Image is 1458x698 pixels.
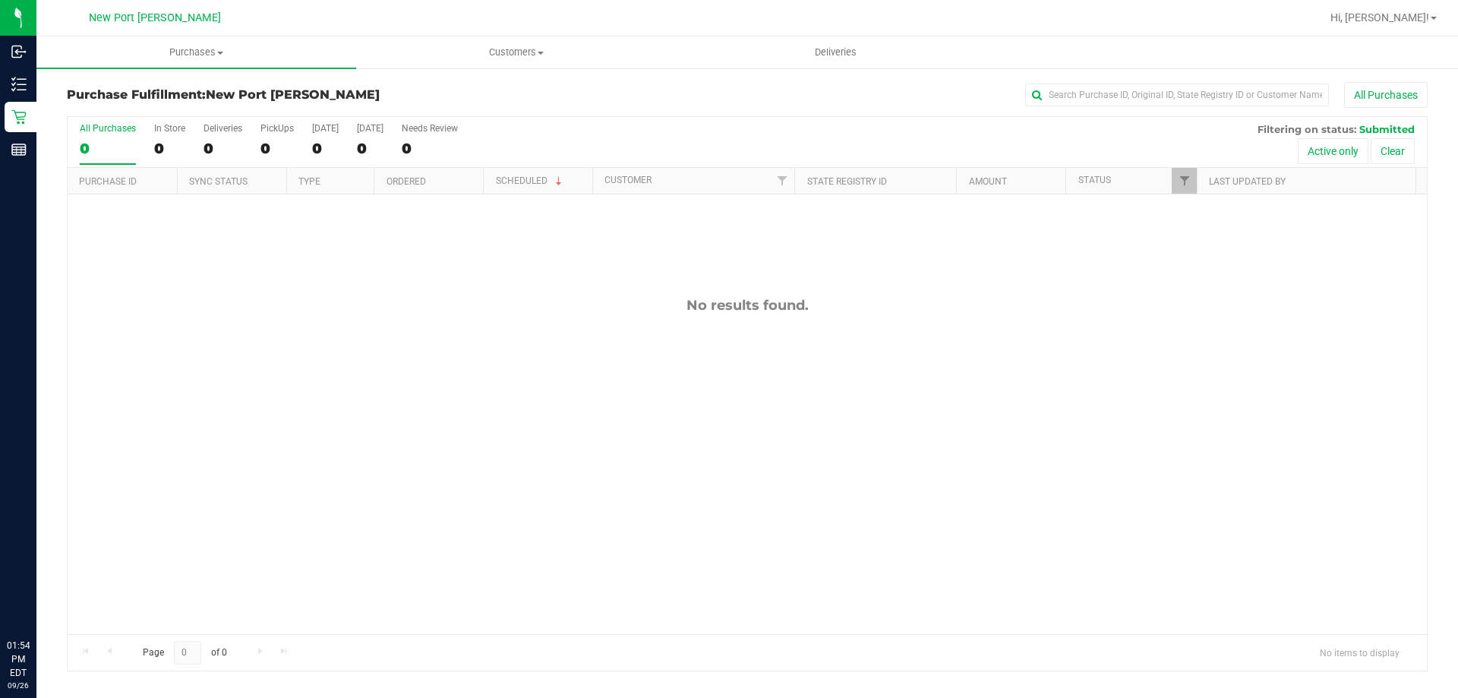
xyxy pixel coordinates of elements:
[15,576,61,622] iframe: Resource center
[604,175,652,185] a: Customer
[206,87,380,102] span: New Port [PERSON_NAME]
[1344,82,1428,108] button: All Purchases
[357,123,383,134] div: [DATE]
[1172,168,1197,194] a: Filter
[204,140,242,157] div: 0
[298,176,320,187] a: Type
[1025,84,1329,106] input: Search Purchase ID, Original ID, State Registry ID or Customer Name...
[36,46,356,59] span: Purchases
[1359,123,1415,135] span: Submitted
[402,140,458,157] div: 0
[80,140,136,157] div: 0
[189,176,248,187] a: Sync Status
[154,123,185,134] div: In Store
[402,123,458,134] div: Needs Review
[130,641,239,665] span: Page of 0
[496,175,565,186] a: Scheduled
[387,176,426,187] a: Ordered
[79,176,137,187] a: Purchase ID
[1371,138,1415,164] button: Clear
[11,44,27,59] inline-svg: Inbound
[80,123,136,134] div: All Purchases
[1258,123,1356,135] span: Filtering on status:
[676,36,996,68] a: Deliveries
[89,11,221,24] span: New Port [PERSON_NAME]
[11,109,27,125] inline-svg: Retail
[7,639,30,680] p: 01:54 PM EDT
[1330,11,1429,24] span: Hi, [PERSON_NAME]!
[67,88,520,102] h3: Purchase Fulfillment:
[154,140,185,157] div: 0
[7,680,30,691] p: 09/26
[1298,138,1368,164] button: Active only
[794,46,877,59] span: Deliveries
[356,36,676,68] a: Customers
[1308,641,1412,664] span: No items to display
[68,297,1427,314] div: No results found.
[204,123,242,134] div: Deliveries
[312,140,339,157] div: 0
[807,176,887,187] a: State Registry ID
[260,140,294,157] div: 0
[11,142,27,157] inline-svg: Reports
[312,123,339,134] div: [DATE]
[260,123,294,134] div: PickUps
[1209,176,1286,187] a: Last Updated By
[969,176,1007,187] a: Amount
[769,168,794,194] a: Filter
[357,140,383,157] div: 0
[36,36,356,68] a: Purchases
[357,46,675,59] span: Customers
[1078,175,1111,185] a: Status
[11,77,27,92] inline-svg: Inventory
